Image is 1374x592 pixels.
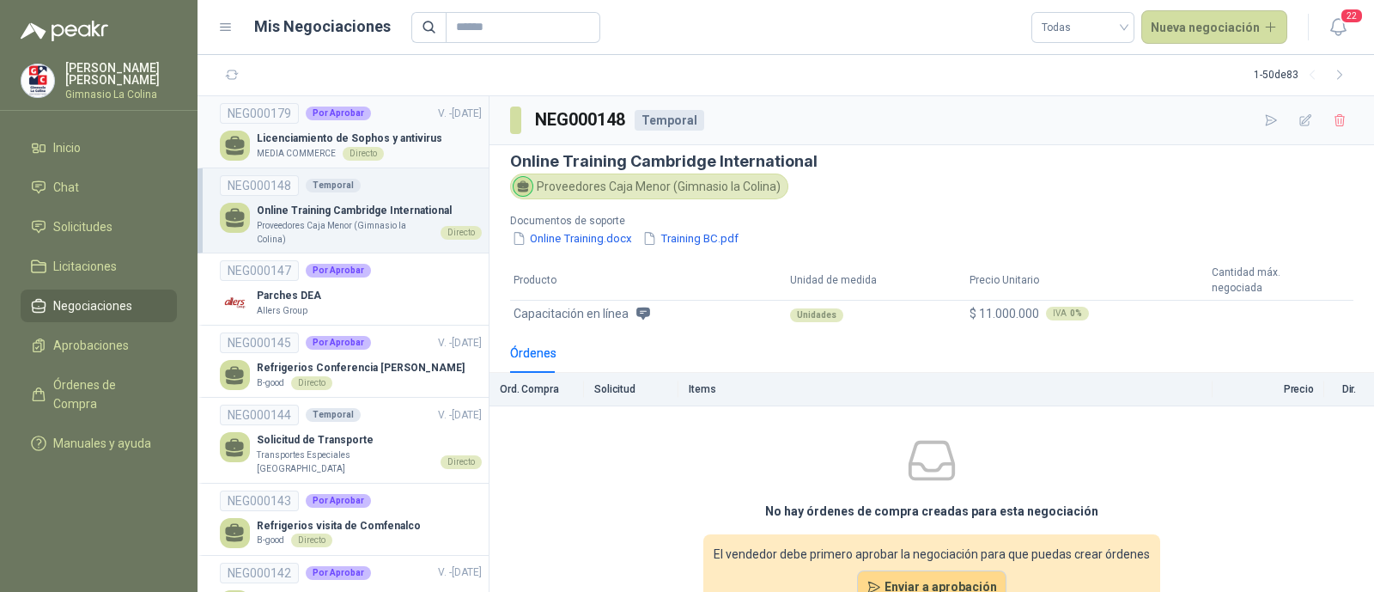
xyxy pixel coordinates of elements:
div: Por Aprobar [306,566,371,580]
a: NEG000179Por AprobarV. -[DATE] Licenciamiento de Sophos y antivirusMEDIA COMMERCEDirecto [220,103,482,161]
p: B-good [257,376,284,390]
p: Solicitud de Transporte [257,432,482,449]
div: NEG000179 [220,103,299,124]
div: Temporal [635,110,704,131]
div: Directo [291,534,332,547]
div: Directo [441,226,482,240]
span: V. - [DATE] [438,337,482,349]
span: $ 11.000.000 [970,307,1039,320]
a: Manuales y ayuda [21,427,177,460]
img: Logo peakr [21,21,108,41]
a: Inicio [21,131,177,164]
th: Items [678,373,1213,406]
th: Precio [1213,373,1324,406]
th: Unidad de medida [787,261,966,301]
p: Online Training Cambridge International [257,203,482,219]
span: Capacitación en línea [514,304,629,323]
a: Órdenes de Compra [21,369,177,420]
span: Inicio [53,138,81,157]
span: Manuales y ayuda [53,434,151,453]
span: Licitaciones [53,257,117,276]
div: NEG000144 [220,405,299,425]
div: Órdenes [510,344,556,363]
p: Refrigerios Conferencia [PERSON_NAME] [257,360,465,376]
a: Negociaciones [21,290,177,322]
th: Solicitud [584,373,678,406]
th: Precio Unitario [966,261,1208,301]
p: Parches DEA [257,288,321,304]
a: Licitaciones [21,250,177,283]
button: Online Training.docx [510,229,634,247]
a: NEG000144TemporalV. -[DATE] Solicitud de TransporteTransportes Especiales [GEOGRAPHIC_DATA]Directo [220,405,482,475]
p: MEDIA COMMERCE [257,147,336,161]
p: [PERSON_NAME] [PERSON_NAME] [65,62,177,86]
button: Nueva negociación [1141,10,1288,45]
div: Temporal [306,408,361,422]
p: Allers Group [257,304,307,318]
button: 22 [1322,12,1353,43]
span: Solicitudes [53,217,112,236]
p: Transportes Especiales [GEOGRAPHIC_DATA] [257,449,434,475]
p: B-good [257,534,284,547]
h3: Online Training Cambridge International [510,152,1353,170]
a: Solicitudes [21,211,177,243]
p: Proveedores Caja Menor (Gimnasio la Colina) [257,219,434,246]
a: NEG000143Por AprobarRefrigerios visita de ComfenalcoB-goodDirecto [220,491,482,548]
div: NEG000147 [220,260,299,281]
span: Órdenes de Compra [53,375,161,413]
span: 22 [1340,8,1364,24]
th: Producto [510,261,787,301]
p: Gimnasio La Colina [65,89,177,100]
p: Refrigerios visita de Comfenalco [257,518,421,534]
span: V. - [DATE] [438,566,482,578]
span: V. - [DATE] [438,409,482,421]
th: Cantidad máx. negociada [1208,261,1353,301]
p: Documentos de soporte [510,213,925,229]
span: Aprobaciones [53,336,129,355]
a: NEG000148TemporalOnline Training Cambridge InternationalProveedores Caja Menor (Gimnasio la Colin... [220,175,482,246]
a: NEG000145Por AprobarV. -[DATE] Refrigerios Conferencia [PERSON_NAME]B-goodDirecto [220,333,482,390]
span: Negociaciones [53,296,132,315]
h3: No hay órdenes de compra creadas para esta negociación [765,502,1098,521]
span: V. - [DATE] [438,107,482,119]
h3: NEG000148 [535,107,628,133]
th: Ord. Compra [489,373,584,406]
div: IVA [1046,307,1089,320]
div: Temporal [306,179,361,192]
div: Por Aprobar [306,494,371,508]
div: Directo [441,455,482,469]
img: Company Logo [220,288,250,318]
th: Dir. [1324,373,1374,406]
div: Unidades [790,308,843,322]
img: Company Logo [21,64,54,97]
div: 1 - 50 de 83 [1254,62,1353,89]
div: NEG000143 [220,491,299,511]
p: Licenciamiento de Sophos y antivirus [257,131,442,147]
div: NEG000148 [220,175,299,196]
span: El vendedor debe primero aprobar la negociación para que puedas crear órdenes [714,545,1150,564]
a: Chat [21,171,177,204]
div: Por Aprobar [306,336,371,350]
div: Proveedores Caja Menor (Gimnasio la Colina) [510,174,788,199]
div: NEG000142 [220,563,299,583]
div: Directo [291,376,332,390]
div: NEG000145 [220,333,299,353]
div: Directo [343,147,384,161]
div: Por Aprobar [306,107,371,120]
span: Todas [1042,15,1124,40]
span: Chat [53,178,79,197]
h1: Mis Negociaciones [254,15,391,39]
a: Aprobaciones [21,329,177,362]
div: Por Aprobar [306,264,371,278]
a: NEG000147Por AprobarCompany LogoParches DEAAllers Group [220,260,482,318]
button: Training BC.pdf [641,229,740,247]
b: 0 % [1070,309,1082,318]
